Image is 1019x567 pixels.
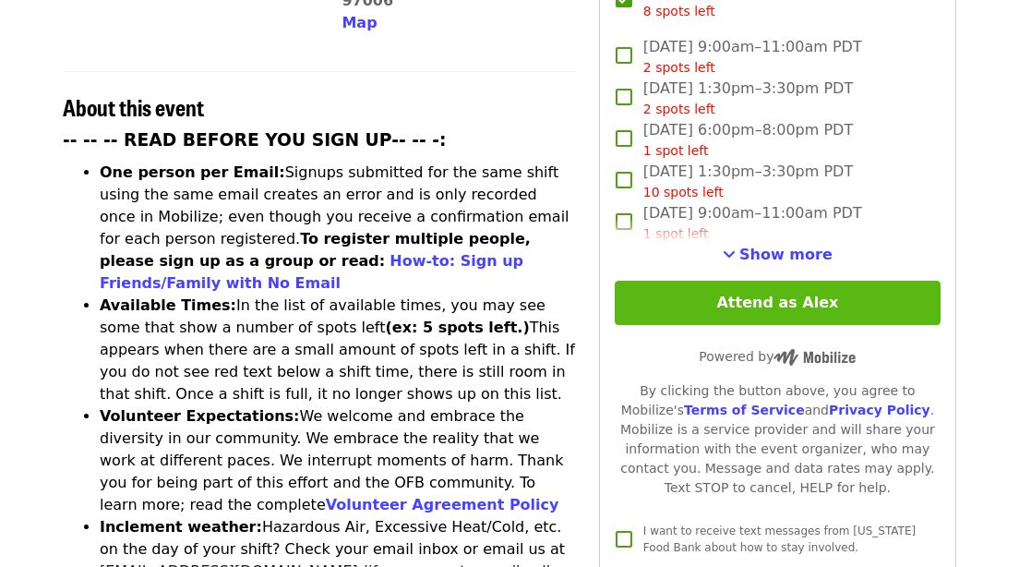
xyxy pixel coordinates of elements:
strong: Available Times: [100,296,236,314]
span: I want to receive text messages from [US_STATE] Food Bank about how to stay involved. [643,525,916,554]
span: About this event [63,90,204,123]
button: See more timeslots [723,244,833,266]
span: Show more [739,246,833,263]
span: 1 spot left [643,226,709,241]
strong: To register multiple people, please sign up as a group or read: [100,230,531,270]
strong: Inclement weather: [100,518,262,536]
span: [DATE] 9:00am–11:00am PDT [643,36,862,78]
span: [DATE] 1:30pm–3:30pm PDT [643,78,853,119]
span: Map [342,14,377,31]
span: Powered by [699,349,856,364]
span: 1 spot left [643,143,709,158]
span: [DATE] 9:00am–11:00am PDT [643,202,862,244]
span: 10 spots left [643,185,724,199]
strong: One person per Email: [100,163,285,181]
span: 8 spots left [643,4,715,18]
span: 2 spots left [643,60,715,75]
strong: (ex: 5 spots left.) [385,319,529,336]
li: Signups submitted for the same shift using the same email creates an error and is only recorded o... [100,162,577,295]
span: 2 spots left [643,102,715,116]
li: In the list of available times, you may see some that show a number of spots left This appears wh... [100,295,577,405]
strong: -- -- -- READ BEFORE YOU SIGN UP-- -- -: [63,130,447,150]
div: By clicking the button above, you agree to Mobilize's and . Mobilize is a service provider and wi... [615,381,941,498]
span: [DATE] 1:30pm–3:30pm PDT [643,161,853,202]
strong: Volunteer Expectations: [100,407,300,425]
button: Attend as Alex [615,281,941,325]
li: We welcome and embrace the diversity in our community. We embrace the reality that we work at dif... [100,405,577,516]
button: Map [342,12,377,34]
img: Powered by Mobilize [773,349,856,366]
a: Volunteer Agreement Policy [326,496,559,513]
span: [DATE] 6:00pm–8:00pm PDT [643,119,853,161]
a: How-to: Sign up Friends/Family with No Email [100,252,523,292]
a: Privacy Policy [829,403,930,417]
a: Terms of Service [684,403,805,417]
